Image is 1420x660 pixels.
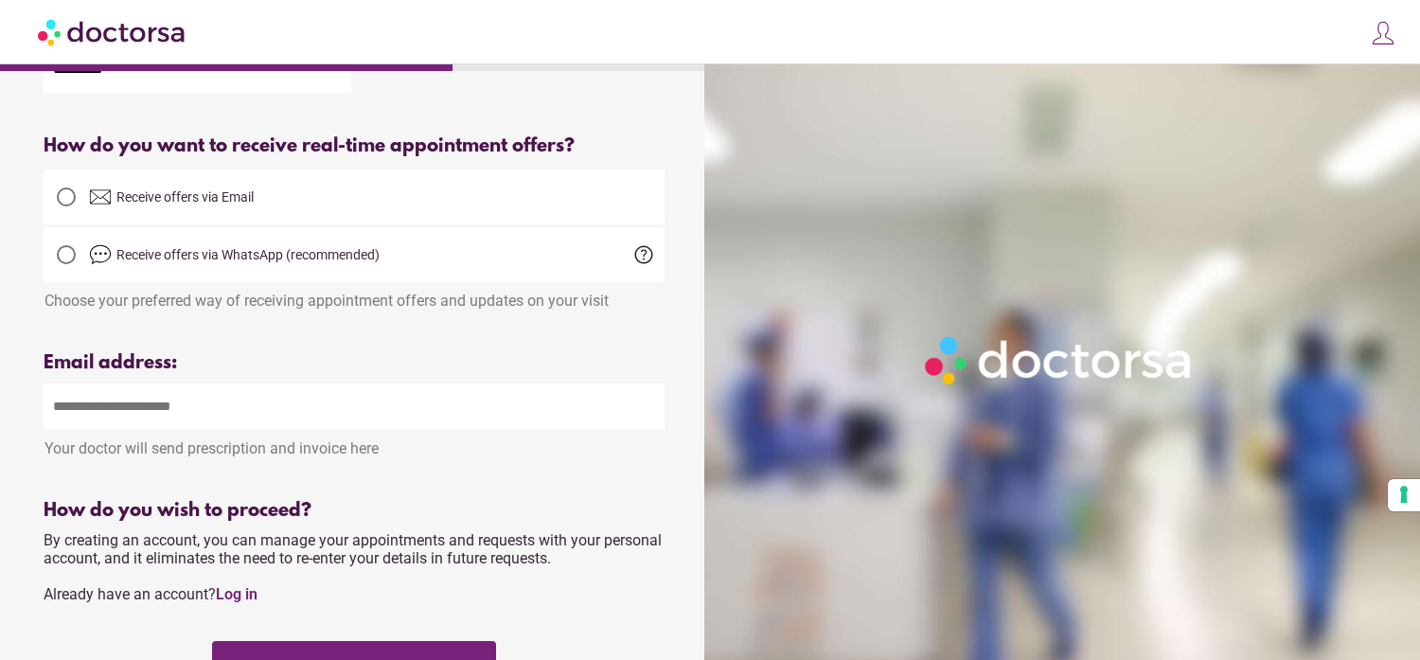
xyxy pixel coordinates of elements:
[44,500,665,522] div: How do you wish to proceed?
[44,282,665,310] div: Choose your preferred way of receiving appointment offers and updates on your visit
[44,352,665,374] div: Email address:
[89,243,112,266] img: chat
[917,329,1201,392] img: Logo-Doctorsa-trans-White-partial-flat.png
[1388,479,1420,511] button: Your consent preferences for tracking technologies
[116,189,254,205] span: Receive offers via Email
[216,585,257,603] a: Log in
[116,247,380,262] span: Receive offers via WhatsApp (recommended)
[632,243,655,266] span: help
[89,186,112,208] img: email
[1370,20,1396,46] img: icons8-customer-100.png
[44,135,665,157] div: How do you want to receive real-time appointment offers?
[44,531,662,603] span: By creating an account, you can manage your appointments and requests with your personal account,...
[44,430,665,457] div: Your doctor will send prescription and invoice here
[38,10,187,53] img: Doctorsa.com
